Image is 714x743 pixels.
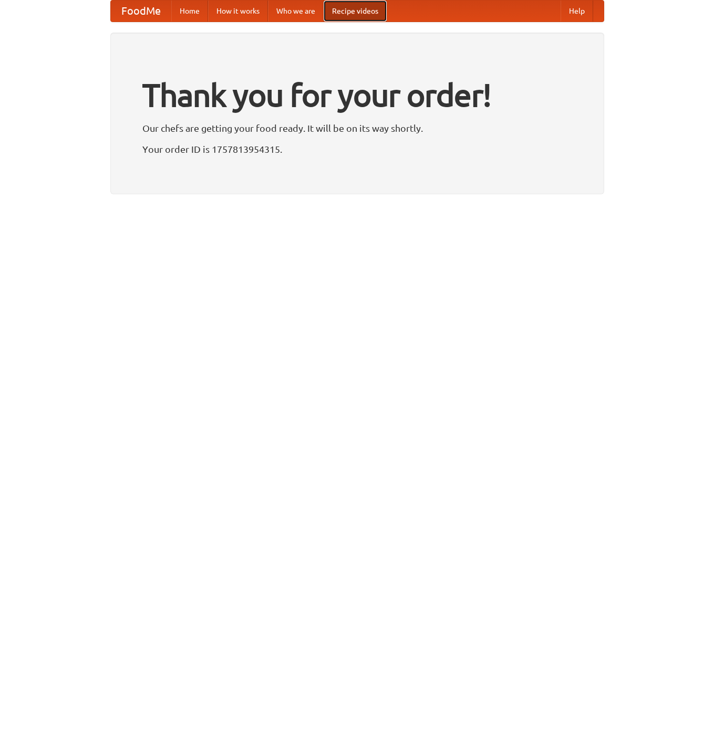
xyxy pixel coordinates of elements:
[142,141,572,157] p: Your order ID is 1757813954315.
[208,1,268,22] a: How it works
[324,1,387,22] a: Recipe videos
[142,70,572,120] h1: Thank you for your order!
[142,120,572,136] p: Our chefs are getting your food ready. It will be on its way shortly.
[171,1,208,22] a: Home
[111,1,171,22] a: FoodMe
[561,1,593,22] a: Help
[268,1,324,22] a: Who we are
